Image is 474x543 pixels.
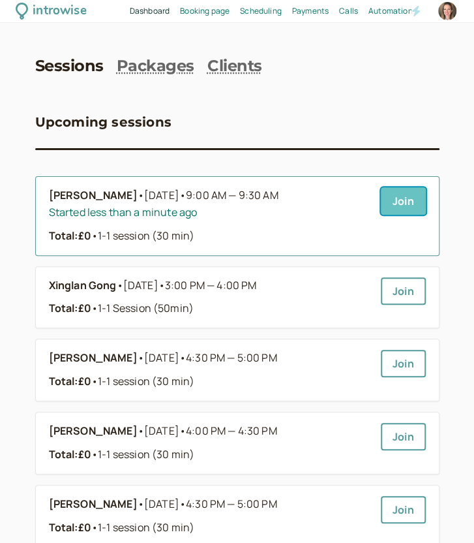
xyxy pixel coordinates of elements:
[138,423,144,440] span: •
[49,228,91,243] strong: Total: £0
[186,424,277,438] span: 4:00 PM — 4:30 PM
[138,350,144,367] span: •
[33,1,86,22] div: introwise
[130,5,170,17] a: Dashboard
[339,5,358,17] a: Calls
[35,57,104,76] a: Sessions
[207,57,262,76] a: Clients
[91,228,98,243] span: •
[91,520,98,535] span: •
[179,497,186,511] span: •
[49,496,370,536] a: [PERSON_NAME]•[DATE]•4:30 PM — 5:00 PMTotal:£0•1-1 session (30 min)
[49,423,370,463] a: [PERSON_NAME]•[DATE]•4:00 PM — 4:30 PMTotal:£0•1-1 session (30 min)
[91,374,98,388] span: •
[165,278,257,292] span: 3:00 PM — 4:00 PM
[240,5,282,17] a: Scheduling
[91,447,98,461] span: •
[180,5,230,16] span: Booking page
[49,520,91,535] strong: Total: £0
[49,374,91,388] strong: Total: £0
[91,301,194,315] span: 1-1 Session (50min)
[144,350,277,367] span: [DATE]
[180,5,230,17] a: Booking page
[123,277,257,294] span: [DATE]
[381,423,426,450] a: Join
[91,301,98,315] span: •
[35,112,171,132] h3: Upcoming sessions
[117,57,194,76] a: Packages
[409,480,474,543] iframe: Chat Widget
[179,188,186,202] span: •
[144,423,277,440] span: [DATE]
[91,228,194,243] span: 1-1 session (30 min)
[240,5,282,16] span: Scheduling
[49,350,138,367] b: [PERSON_NAME]
[381,350,426,377] a: Join
[49,187,138,204] b: [PERSON_NAME]
[179,350,186,365] span: •
[186,350,277,365] span: 4:30 PM — 5:00 PM
[130,5,170,16] span: Dashboard
[49,423,138,440] b: [PERSON_NAME]
[49,350,370,390] a: [PERSON_NAME]•[DATE]•4:30 PM — 5:00 PMTotal:£0•1-1 session (30 min)
[368,5,413,17] a: Automation
[49,277,117,294] b: Xinglan Gong
[381,187,426,215] a: Join
[144,496,277,513] span: [DATE]
[138,187,144,204] span: •
[381,496,426,523] a: Join
[91,520,194,535] span: 1-1 session (30 min)
[49,301,91,315] strong: Total: £0
[91,374,194,388] span: 1-1 session (30 min)
[292,5,329,16] span: Payments
[91,447,194,461] span: 1-1 session (30 min)
[339,5,358,16] span: Calls
[16,1,87,22] a: introwise
[186,188,278,202] span: 9:00 AM — 9:30 AM
[292,5,329,17] a: Payments
[381,277,426,305] a: Join
[144,187,278,204] span: [DATE]
[49,447,91,461] strong: Total: £0
[49,496,138,513] b: [PERSON_NAME]
[179,424,186,438] span: •
[49,277,370,318] a: Xinglan Gong•[DATE]•3:00 PM — 4:00 PMTotal:£0•1-1 Session (50min)
[368,5,413,16] span: Automation
[186,497,277,511] span: 4:30 PM — 5:00 PM
[138,496,144,513] span: •
[158,278,165,292] span: •
[49,187,370,245] a: [PERSON_NAME]•[DATE]•9:00 AM — 9:30 AMStarted less than a minute agoTotal:£0•1-1 session (30 min)
[116,277,123,294] span: •
[49,204,370,221] div: Started less than a minute ago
